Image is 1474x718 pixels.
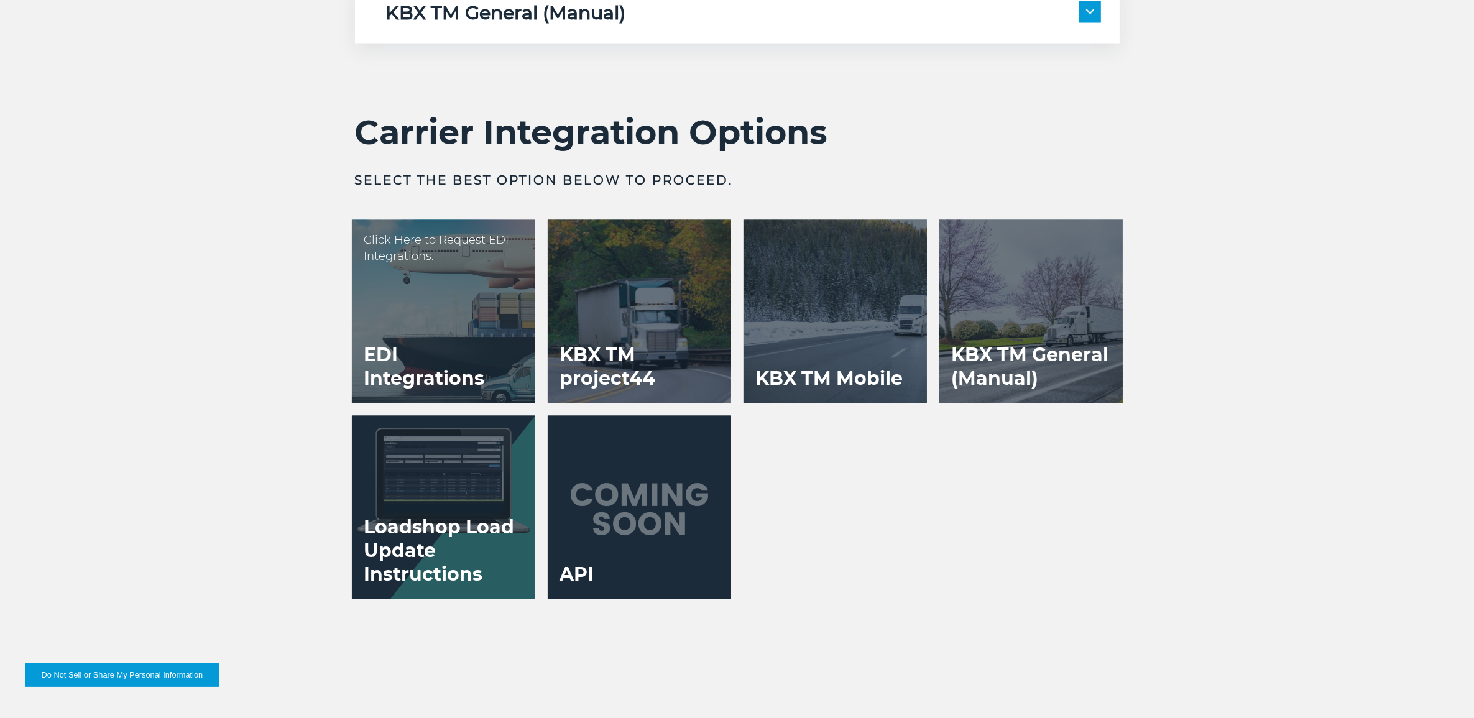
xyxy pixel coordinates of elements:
h3: KBX TM General (Manual) [939,331,1123,403]
button: Do Not Sell or Share My Personal Information [25,663,219,687]
a: KBX TM General (Manual) [939,220,1123,403]
iframe: Chat Widget [1412,658,1474,718]
h3: KBX TM Mobile [744,355,916,403]
a: Loadshop Load Update Instructions [352,416,535,599]
h3: API [548,551,607,599]
a: API [548,416,731,599]
h3: EDI Integrations [352,331,535,403]
h5: KBX TM General (Manual) [386,1,626,25]
a: KBX TM project44 [548,220,731,403]
h3: KBX TM project44 [548,331,731,403]
h2: Carrier Integration Options [355,112,1120,153]
a: EDI Integrations [352,220,535,403]
a: KBX TM Mobile [744,220,927,403]
h3: Select the best option below to proceed. [355,172,1120,189]
p: Click Here to Request EDI Integrations. [364,232,523,265]
img: arrow [1086,9,1094,14]
h3: Loadshop Load Update Instructions [352,504,535,599]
